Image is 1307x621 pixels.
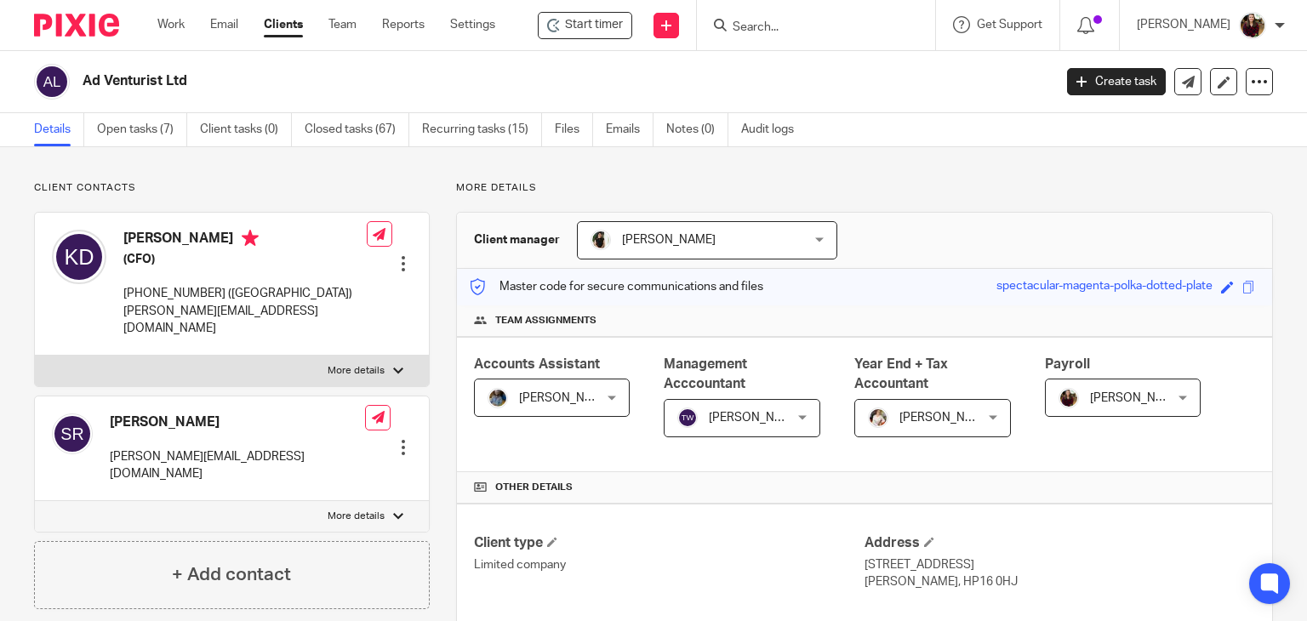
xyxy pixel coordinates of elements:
p: [PERSON_NAME], HP16 0HJ [865,573,1255,590]
p: More details [328,364,385,378]
img: MaxAcc_Sep21_ElliDeanPhoto_030.jpg [1059,388,1079,408]
p: More details [328,510,385,523]
h4: Address [865,534,1255,552]
img: MaxAcc_Sep21_ElliDeanPhoto_030.jpg [1239,12,1266,39]
p: [PERSON_NAME][EMAIL_ADDRESS][DOMAIN_NAME] [110,448,365,483]
img: Pixie [34,14,119,37]
p: [PHONE_NUMBER] ([GEOGRAPHIC_DATA]) [123,285,367,302]
span: Other details [495,481,573,494]
p: More details [456,181,1273,195]
div: Ad Venturist Ltd [538,12,632,39]
p: [PERSON_NAME] [1137,16,1230,33]
h4: [PERSON_NAME] [110,413,365,431]
span: Team assignments [495,314,596,328]
a: Open tasks (7) [97,113,187,146]
span: Get Support [977,19,1042,31]
a: Clients [264,16,303,33]
a: Closed tasks (67) [305,113,409,146]
h4: Client type [474,534,865,552]
img: svg%3E [34,64,70,100]
h4: + Add contact [172,561,291,588]
img: svg%3E [677,407,698,428]
span: [PERSON_NAME] [622,234,716,246]
a: Settings [450,16,495,33]
i: Primary [242,230,259,247]
span: Accounts Assistant [474,357,600,371]
img: Kayleigh%20Henson.jpeg [868,407,888,428]
span: Year End + Tax Accountant [854,357,948,390]
a: Client tasks (0) [200,113,292,146]
a: Work [157,16,185,33]
h3: Client manager [474,231,560,248]
span: [PERSON_NAME] [519,392,613,404]
a: Recurring tasks (15) [422,113,542,146]
span: Start timer [565,16,623,34]
span: [PERSON_NAME] [709,412,802,424]
a: Reports [382,16,425,33]
a: Details [34,113,84,146]
p: Limited company [474,556,865,573]
p: Client contacts [34,181,430,195]
a: Notes (0) [666,113,728,146]
h5: (CFO) [123,251,367,268]
span: Management Acccountant [664,357,747,390]
a: Email [210,16,238,33]
a: Files [555,113,593,146]
span: [PERSON_NAME] [1090,392,1184,404]
a: Emails [606,113,653,146]
a: Audit logs [741,113,807,146]
p: [STREET_ADDRESS] [865,556,1255,573]
h2: Ad Venturist Ltd [83,72,850,90]
img: Jaskaran%20Singh.jpeg [488,388,508,408]
img: Janice%20Tang.jpeg [591,230,611,250]
span: [PERSON_NAME] [899,412,993,424]
input: Search [731,20,884,36]
a: Team [328,16,357,33]
img: svg%3E [52,413,93,454]
p: [PERSON_NAME][EMAIL_ADDRESS][DOMAIN_NAME] [123,303,367,338]
div: spectacular-magenta-polka-dotted-plate [996,277,1213,297]
p: Master code for secure communications and files [470,278,763,295]
a: Create task [1067,68,1166,95]
span: Payroll [1045,357,1090,371]
h4: [PERSON_NAME] [123,230,367,251]
img: svg%3E [52,230,106,284]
